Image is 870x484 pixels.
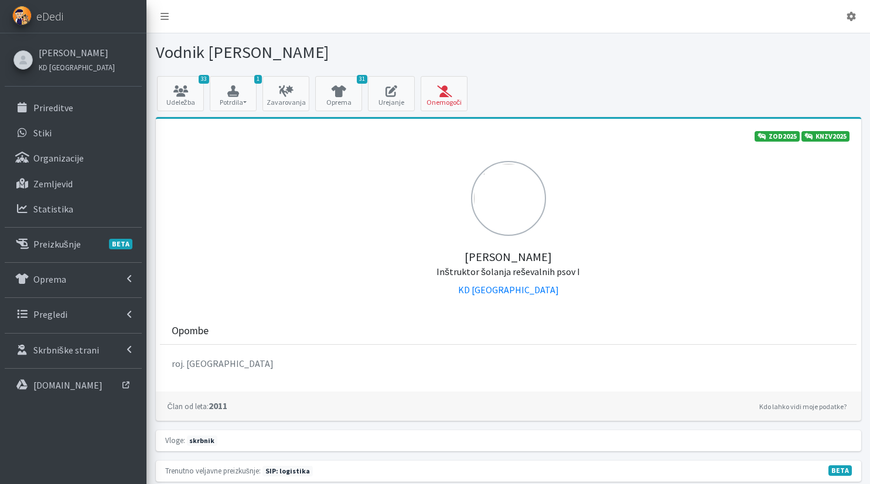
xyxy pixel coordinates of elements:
[5,232,142,256] a: PreizkušnjeBETA
[33,102,73,114] p: Prireditve
[33,273,66,285] p: Oprema
[262,466,313,476] span: Naslednja preizkušnja: pomlad 2026
[801,131,849,142] a: KNZV2025
[168,400,227,411] strong: 2011
[168,236,849,278] h5: [PERSON_NAME]
[33,203,73,215] p: Statistika
[33,127,52,139] p: Stiki
[436,266,580,277] small: Inštruktor šolanja reševalnih psov I
[36,8,63,25] span: eDedi
[172,325,209,337] h3: Opombe
[5,146,142,170] a: Organizacije
[5,197,142,221] a: Statistika
[109,239,132,249] span: BETA
[5,172,142,195] a: Zemljevid
[5,338,142,362] a: Skrbniške strani
[458,284,559,296] a: KD [GEOGRAPHIC_DATA]
[168,401,209,411] small: Član od leta:
[5,121,142,145] a: Stiki
[12,6,32,25] img: eDedi
[33,344,99,356] p: Skrbniške strani
[368,76,415,111] a: Urejanje
[187,435,218,446] span: skrbnik
[39,60,115,74] a: KD [GEOGRAPHIC_DATA]
[315,76,362,111] a: 31 Oprema
[33,379,103,391] p: [DOMAIN_NAME]
[165,435,185,445] small: Vloge:
[33,152,84,164] p: Organizacije
[421,76,468,111] button: Onemogoči
[5,267,142,291] a: Oprema
[33,178,73,190] p: Zemljevid
[357,75,367,84] span: 31
[39,46,115,60] a: [PERSON_NAME]
[39,63,115,72] small: KD [GEOGRAPHIC_DATA]
[5,373,142,397] a: [DOMAIN_NAME]
[828,465,852,476] span: V fazi razvoja
[165,466,261,475] small: Trenutno veljavne preizkušnje:
[262,76,309,111] a: Zavarovanja
[157,76,204,111] a: 33 Udeležba
[199,75,209,84] span: 33
[33,238,81,250] p: Preizkušnje
[5,303,142,326] a: Pregledi
[254,75,262,84] span: 1
[210,76,257,111] button: 1 Potrdila
[172,356,845,370] p: roj. [GEOGRAPHIC_DATA]
[5,96,142,119] a: Prireditve
[156,42,504,63] h1: Vodnik [PERSON_NAME]
[33,308,67,320] p: Pregledi
[755,131,800,142] a: ZOD2025
[756,400,849,414] a: Kdo lahko vidi moje podatke?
